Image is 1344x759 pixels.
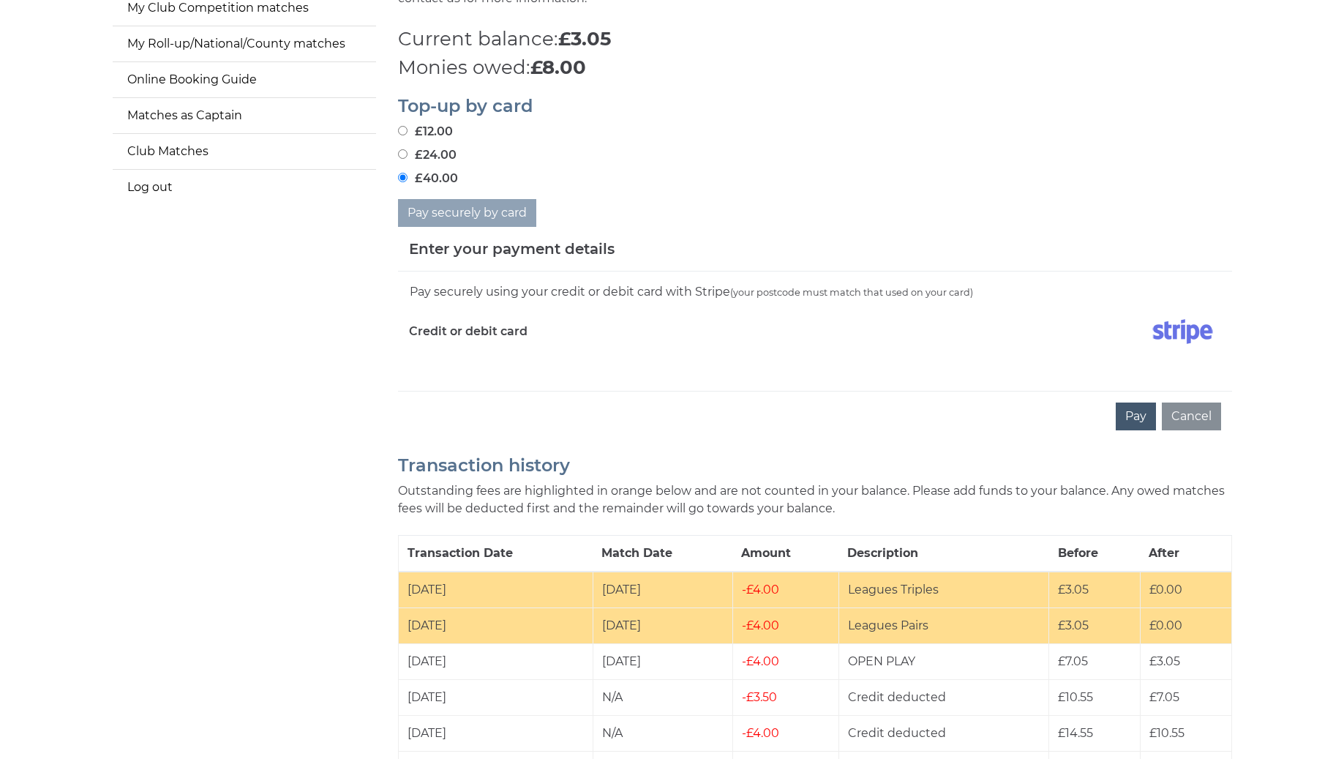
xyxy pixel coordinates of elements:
[838,716,1048,752] td: Credit deducted
[1149,654,1180,668] span: £3.05
[838,680,1048,716] td: Credit deducted
[398,482,1232,517] p: Outstanding fees are highlighted in orange below and are not counted in your balance. Please add ...
[530,56,586,79] strong: £8.00
[1058,618,1089,632] span: £3.05
[1058,690,1093,704] span: £10.55
[742,618,779,632] span: £4.00
[398,25,1232,53] p: Current balance:
[398,97,1232,116] h2: Top-up by card
[113,134,376,169] a: Club Matches
[742,726,779,740] span: £4.00
[838,572,1048,608] td: Leagues Triples
[409,356,1221,368] iframe: Secure card payment input frame
[113,170,376,205] a: Log out
[1140,536,1231,572] th: After
[398,536,593,572] th: Transaction Date
[1058,654,1088,668] span: £7.05
[398,572,593,608] td: [DATE]
[1049,536,1141,572] th: Before
[730,287,973,298] small: (your postcode must match that used on your card)
[742,690,777,704] span: £3.50
[398,199,536,227] button: Pay securely by card
[593,536,732,572] th: Match Date
[593,680,732,716] td: N/A
[113,26,376,61] a: My Roll-up/National/County matches
[838,644,1048,680] td: OPEN PLAY
[398,123,453,141] label: £12.00
[1149,583,1182,597] span: £0.00
[1058,583,1089,597] span: £3.05
[558,27,611,51] strong: £3.05
[1058,726,1093,740] span: £14.55
[409,313,528,350] label: Credit or debit card
[398,680,593,716] td: [DATE]
[113,98,376,133] a: Matches as Captain
[409,238,615,260] h5: Enter your payment details
[398,170,458,187] label: £40.00
[593,608,732,644] td: [DATE]
[398,149,408,159] input: £24.00
[113,62,376,97] a: Online Booking Guide
[593,644,732,680] td: [DATE]
[742,583,779,597] span: £4.00
[593,716,732,752] td: N/A
[742,654,779,668] span: £4.00
[398,173,408,182] input: £40.00
[1162,403,1221,430] button: Cancel
[1149,726,1185,740] span: £10.55
[838,608,1048,644] td: Leagues Pairs
[1149,618,1182,632] span: £0.00
[398,644,593,680] td: [DATE]
[398,608,593,644] td: [DATE]
[398,126,408,135] input: £12.00
[593,572,732,608] td: [DATE]
[398,456,1232,475] h2: Transaction history
[1116,403,1156,430] button: Pay
[732,536,838,572] th: Amount
[409,283,1221,302] div: Pay securely using your credit or debit card with Stripe
[838,536,1048,572] th: Description
[398,716,593,752] td: [DATE]
[398,53,1232,82] p: Monies owed:
[398,146,457,164] label: £24.00
[1149,690,1179,704] span: £7.05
